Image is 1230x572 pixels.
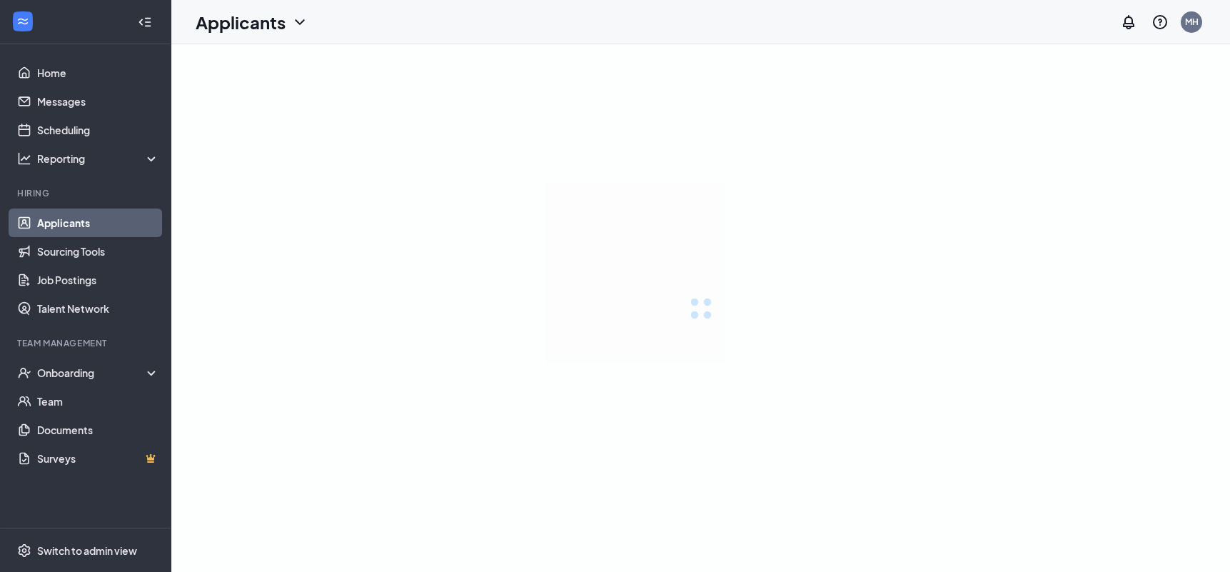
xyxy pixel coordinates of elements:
[37,416,159,444] a: Documents
[37,266,159,294] a: Job Postings
[37,294,159,323] a: Talent Network
[17,187,156,199] div: Hiring
[291,14,308,31] svg: ChevronDown
[37,543,137,558] div: Switch to admin view
[37,116,159,144] a: Scheduling
[1120,14,1137,31] svg: Notifications
[1185,16,1199,28] div: MH
[37,387,159,416] a: Team
[17,366,31,380] svg: UserCheck
[37,151,160,166] div: Reporting
[37,237,159,266] a: Sourcing Tools
[17,151,31,166] svg: Analysis
[1151,14,1169,31] svg: QuestionInfo
[17,543,31,558] svg: Settings
[196,10,286,34] h1: Applicants
[16,14,30,29] svg: WorkstreamLogo
[37,444,159,473] a: SurveysCrown
[17,337,156,349] div: Team Management
[37,87,159,116] a: Messages
[37,59,159,87] a: Home
[37,209,159,237] a: Applicants
[37,366,160,380] div: Onboarding
[138,15,152,29] svg: Collapse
